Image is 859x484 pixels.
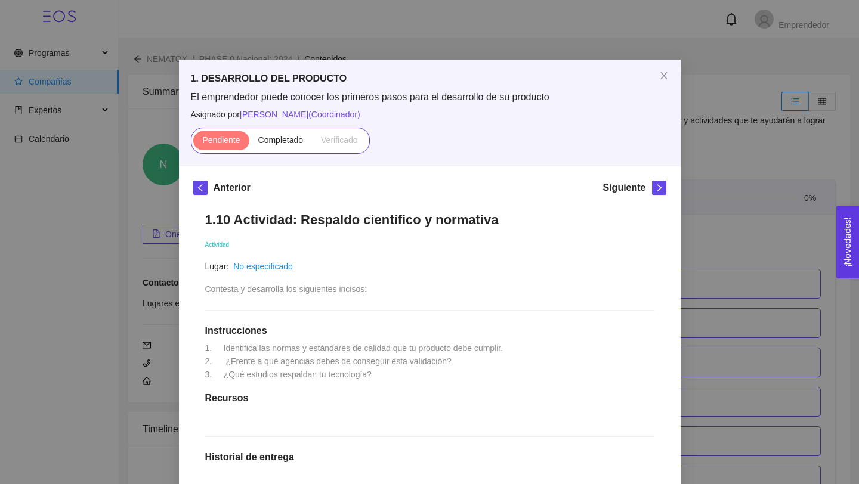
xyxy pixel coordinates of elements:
h5: Anterior [214,181,251,195]
button: right [652,181,666,195]
button: Close [647,60,681,93]
h1: Instrucciones [205,325,654,337]
span: Verificado [321,135,357,145]
span: right [653,184,666,192]
button: left [193,181,208,195]
h1: Historial de entrega [205,451,654,463]
span: 1. Identifica las normas y estándares de calidad que tu producto debe cumplir. 2. ¿Frente a qué a... [205,343,503,379]
button: Open Feedback Widget [836,206,859,278]
h5: Siguiente [602,181,645,195]
h1: Recursos [205,392,654,404]
a: No especificado [233,262,293,271]
span: [PERSON_NAME] ( Coordinador ) [240,110,360,119]
span: close [659,71,669,80]
span: Asignado por [191,108,669,121]
span: El emprendedor puede conocer los primeros pasos para el desarrollo de su producto [191,91,669,104]
span: Completado [258,135,304,145]
span: Pendiente [202,135,240,145]
span: Actividad [205,241,230,248]
span: left [194,184,207,192]
h5: 1. DESARROLLO DEL PRODUCTO [191,72,669,86]
span: Contesta y desarrolla los siguientes incisos: [205,284,367,294]
h1: 1.10 Actividad: Respaldo científico y normativa [205,212,654,228]
article: Lugar: [205,260,229,273]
